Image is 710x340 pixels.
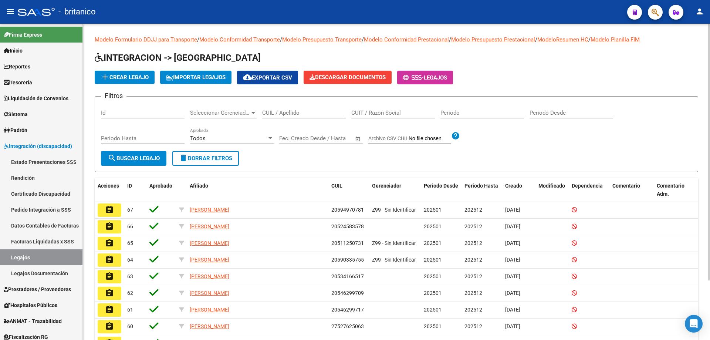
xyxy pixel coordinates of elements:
[95,178,124,202] datatable-header-cell: Acciones
[569,178,609,202] datatable-header-cell: Dependencia
[612,183,640,189] span: Comentario
[424,290,442,296] span: 202501
[95,53,261,63] span: INTEGRACION -> [GEOGRAPHIC_DATA]
[282,36,362,43] a: Modelo Presupuesto Transporte
[424,257,442,263] span: 202501
[424,183,458,189] span: Periodo Desde
[101,73,109,81] mat-icon: add
[464,207,482,213] span: 202512
[4,63,30,71] span: Reportes
[464,257,482,263] span: 202512
[409,135,451,142] input: Archivo CSV CUIL
[190,207,229,213] span: [PERSON_NAME]
[372,257,416,263] span: Z99 - Sin Identificar
[451,36,535,43] a: Modelo Presupuesto Prestacional
[331,290,364,296] span: 20546299709
[4,110,28,118] span: Sistema
[124,178,146,202] datatable-header-cell: ID
[105,272,114,281] mat-icon: assignment
[331,183,342,189] span: CUIL
[4,317,62,325] span: ANMAT - Trazabilidad
[464,290,482,296] span: 202512
[331,223,364,229] span: 20524583578
[464,323,482,329] span: 202512
[331,323,364,329] span: 27527625063
[505,323,520,329] span: [DATE]
[95,71,155,84] button: Crear Legajo
[331,240,364,246] span: 20511250731
[179,155,232,162] span: Borrar Filtros
[505,183,522,189] span: Creado
[609,178,654,202] datatable-header-cell: Comentario
[187,178,328,202] datatable-header-cell: Afiliado
[108,154,116,162] mat-icon: search
[331,257,364,263] span: 20590335755
[403,74,424,81] span: -
[237,71,298,84] button: Exportar CSV
[421,178,461,202] datatable-header-cell: Periodo Desde
[190,135,206,142] span: Todos
[127,290,133,296] span: 62
[279,135,309,142] input: Fecha inicio
[199,36,280,43] a: Modelo Conformidad Transporte
[464,307,482,313] span: 202512
[304,71,392,84] button: Descargar Documentos
[190,257,229,263] span: [PERSON_NAME]
[535,178,569,202] datatable-header-cell: Modificado
[464,223,482,229] span: 202512
[127,257,133,263] span: 64
[424,207,442,213] span: 202501
[461,178,502,202] datatable-header-cell: Periodo Hasta
[4,126,27,134] span: Padrón
[98,183,119,189] span: Acciones
[695,7,704,16] mat-icon: person
[4,47,23,55] span: Inicio
[243,74,292,81] span: Exportar CSV
[105,289,114,297] mat-icon: assignment
[190,110,250,116] span: Seleccionar Gerenciador
[166,74,226,81] span: IMPORTAR LEGAJOS
[108,155,160,162] span: Buscar Legajo
[172,151,239,166] button: Borrar Filtros
[505,273,520,279] span: [DATE]
[331,207,364,213] span: 20594970781
[4,285,71,293] span: Prestadores / Proveedores
[424,273,442,279] span: 202501
[685,315,703,333] div: Open Intercom Messenger
[424,307,442,313] span: 202501
[190,323,229,329] span: [PERSON_NAME]
[464,183,498,189] span: Periodo Hasta
[424,74,447,81] span: Legajos
[127,207,133,213] span: 67
[105,222,114,231] mat-icon: assignment
[127,240,133,246] span: 65
[4,142,72,150] span: Integración (discapacidad)
[654,178,698,202] datatable-header-cell: Comentario Adm.
[101,74,149,81] span: Crear Legajo
[105,305,114,314] mat-icon: assignment
[105,322,114,331] mat-icon: assignment
[572,183,603,189] span: Dependencia
[243,73,252,82] mat-icon: cloud_download
[372,183,401,189] span: Gerenciador
[58,4,96,20] span: - britanico
[95,36,197,43] a: Modelo Formulario DDJJ para Transporte
[127,323,133,329] span: 60
[372,240,416,246] span: Z99 - Sin Identificar
[424,240,442,246] span: 202501
[537,36,588,43] a: ModeloResumen HC
[538,183,565,189] span: Modificado
[368,135,409,141] span: Archivo CSV CUIL
[657,183,684,197] span: Comentario Adm.
[4,78,32,87] span: Tesorería
[364,36,449,43] a: Modelo Conformidad Prestacional
[505,290,520,296] span: [DATE]
[464,273,482,279] span: 202512
[464,240,482,246] span: 202512
[101,151,166,166] button: Buscar Legajo
[505,223,520,229] span: [DATE]
[369,178,421,202] datatable-header-cell: Gerenciador
[105,239,114,248] mat-icon: assignment
[424,223,442,229] span: 202501
[310,74,386,81] span: Descargar Documentos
